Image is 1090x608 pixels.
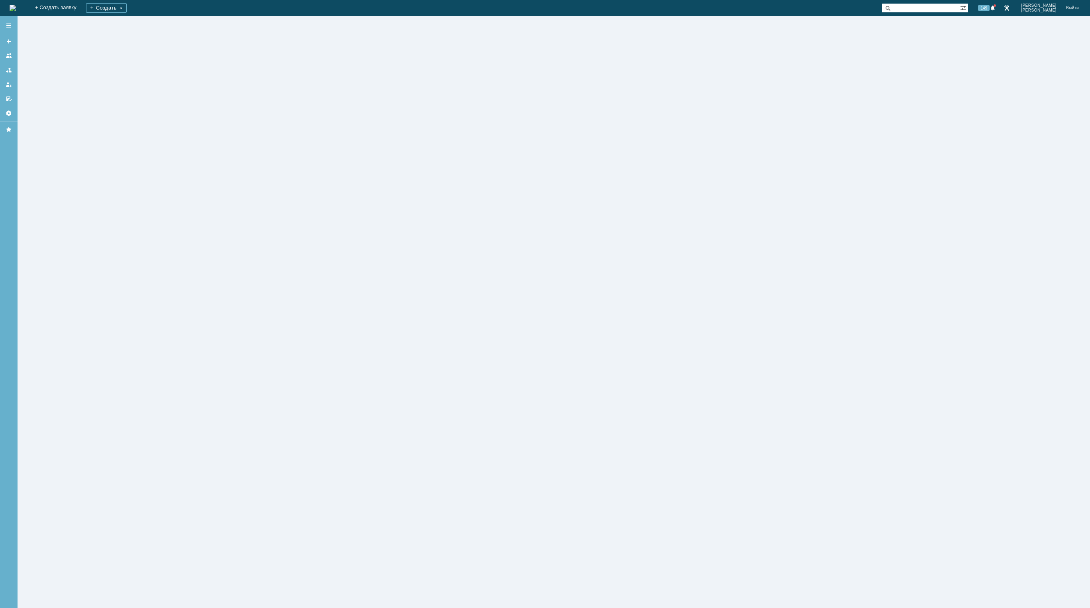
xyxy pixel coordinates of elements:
[86,3,127,13] div: Создать
[1021,3,1057,8] span: [PERSON_NAME]
[960,4,968,11] span: Расширенный поиск
[10,5,16,11] img: logo
[1002,3,1012,13] a: Перейти в интерфейс администратора
[1021,8,1057,13] span: [PERSON_NAME]
[978,5,990,11] span: 149
[10,5,16,11] a: Перейти на домашнюю страницу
